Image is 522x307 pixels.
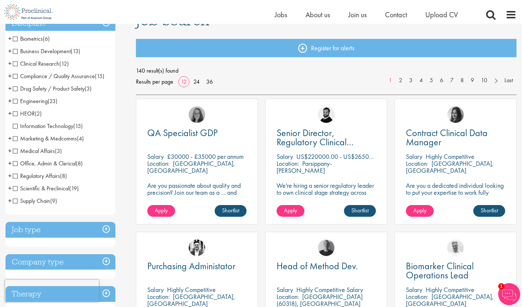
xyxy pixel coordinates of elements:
[406,285,422,294] span: Salary
[406,159,428,168] span: Location:
[395,76,406,85] a: 2
[501,76,517,85] a: Last
[306,10,330,19] a: About us
[13,160,83,167] span: Office, Admin & Clerical
[277,159,299,168] span: Location:
[13,47,80,55] span: Business Development
[413,207,426,214] span: Apply
[8,170,12,181] span: +
[5,254,115,270] div: Company type
[95,72,104,80] span: (15)
[189,240,205,256] img: Edward Little
[167,152,244,161] p: £30000 - £35000 per annum
[406,182,505,203] p: Are you a dedicated individual looking to put your expertise to work fully flexibly in a remote p...
[147,128,247,138] a: QA Specialist GDP
[13,85,92,92] span: Drug Safety / Product Safety
[13,110,42,117] span: HEOR
[76,160,83,167] span: (8)
[13,85,85,92] span: Drug Safety / Product Safety
[8,33,12,44] span: +
[406,260,474,281] span: Biomarker Clinical Operations Lead
[425,10,458,19] a: Upload CV
[275,10,287,19] a: Jobs
[13,160,76,167] span: Office, Admin & Clerical
[498,283,504,289] span: 1
[385,76,396,85] a: 1
[77,135,84,142] span: (4)
[13,122,83,130] span: Information Technology
[8,145,12,156] span: +
[416,76,426,85] a: 4
[277,127,353,157] span: Senior Director, Regulatory Clinical Strategy
[447,76,457,85] a: 7
[13,35,43,43] span: Biometrics
[13,97,58,105] span: Engineering
[277,292,299,301] span: Location:
[8,158,12,169] span: +
[8,70,12,81] span: +
[277,152,293,161] span: Salary
[348,10,367,19] a: Join us
[8,195,12,206] span: +
[277,182,376,203] p: We're hiring a senior regulatory leader to own clinical stage strategy across multiple programs.
[167,285,216,294] p: Highly Competitive
[147,205,175,217] a: Apply
[426,152,474,161] p: Highly Competitive
[147,182,247,210] p: Are you passionate about quality and precision? Join our team as a … and help ensure top-tier sta...
[277,260,358,272] span: Head of Method Dev.
[147,262,247,271] a: Purchasing Administator
[13,147,62,155] span: Medical Affairs
[136,65,517,76] span: 140 result(s) found
[447,240,464,256] img: Joshua Bye
[318,106,334,123] img: Nick Walker
[296,152,477,161] p: US$220000.00 - US$265000 per annum + Highly Competitive Salary
[147,159,170,168] span: Location:
[13,72,104,80] span: Compliance / Quality Assurance
[136,76,173,87] span: Results per page
[277,262,376,271] a: Head of Method Dev.
[436,76,447,85] a: 6
[147,285,164,294] span: Salary
[13,135,77,142] span: Marketing & Medcomms
[13,60,59,67] span: Clinical Research
[277,159,339,189] p: Parsippany-[PERSON_NAME][GEOGRAPHIC_DATA], [GEOGRAPHIC_DATA]
[13,184,69,192] span: Scientific & Preclinical
[13,172,60,180] span: Regulatory Affairs
[13,110,35,117] span: HEOR
[13,197,50,205] span: Supply Chain
[73,122,83,130] span: (15)
[69,184,79,192] span: (19)
[178,78,189,85] a: 12
[277,285,293,294] span: Salary
[385,10,407,19] a: Contact
[155,207,168,214] span: Apply
[406,262,505,280] a: Biomarker Clinical Operations Lead
[498,283,520,305] img: Chatbot
[8,45,12,56] span: +
[406,127,488,148] span: Contract Clinical Data Manager
[204,78,215,85] a: 36
[477,76,491,85] a: 10
[5,222,115,238] h3: Job type
[13,197,57,205] span: Supply Chain
[13,147,55,155] span: Medical Affairs
[344,205,376,217] a: Shortlist
[147,127,218,139] span: QA Specialist GDP
[50,197,57,205] span: (9)
[189,106,205,123] img: Ingrid Aymes
[13,184,79,192] span: Scientific & Preclinical
[147,159,235,175] p: [GEOGRAPHIC_DATA], [GEOGRAPHIC_DATA]
[13,172,67,180] span: Regulatory Affairs
[8,133,12,144] span: +
[13,35,50,43] span: Biometrics
[55,147,62,155] span: (3)
[457,76,467,85] a: 8
[467,76,478,85] a: 9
